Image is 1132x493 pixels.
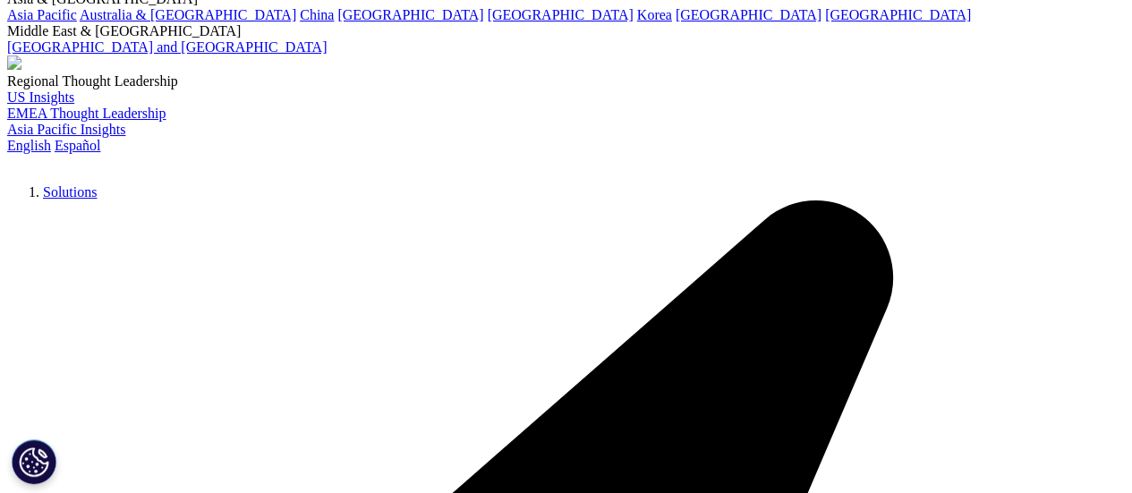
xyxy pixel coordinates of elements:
a: Solutions [43,184,97,200]
a: [GEOGRAPHIC_DATA] [337,7,483,22]
button: Definições de cookies [12,439,56,484]
a: Español [55,138,101,153]
a: Asia Pacific Insights [7,122,125,137]
a: Korea [637,7,672,22]
a: [GEOGRAPHIC_DATA] [825,7,971,22]
a: [GEOGRAPHIC_DATA] [676,7,821,22]
a: [GEOGRAPHIC_DATA] [488,7,634,22]
a: English [7,138,51,153]
a: US Insights [7,89,74,105]
a: China [300,7,334,22]
a: Asia Pacific [7,7,77,22]
div: Regional Thought Leadership [7,73,1125,89]
img: 2093_analyzing-data-using-big-screen-display-and-laptop.png [7,55,21,70]
a: [GEOGRAPHIC_DATA] and [GEOGRAPHIC_DATA] [7,39,327,55]
a: EMEA Thought Leadership [7,106,166,121]
a: Australia & [GEOGRAPHIC_DATA] [80,7,296,22]
div: Middle East & [GEOGRAPHIC_DATA] [7,23,1125,39]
